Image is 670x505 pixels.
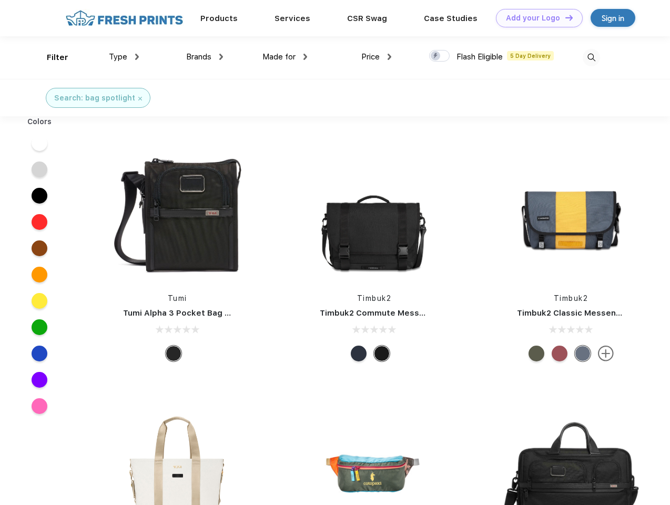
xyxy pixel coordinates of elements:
[168,294,187,302] a: Tumi
[135,54,139,60] img: dropdown.png
[19,116,60,127] div: Colors
[200,14,238,23] a: Products
[591,9,635,27] a: Sign in
[304,143,444,282] img: func=resize&h=266
[501,143,641,282] img: func=resize&h=266
[357,294,392,302] a: Timbuk2
[529,346,544,361] div: Eco Army
[517,308,647,318] a: Timbuk2 Classic Messenger Bag
[262,52,296,62] span: Made for
[602,12,624,24] div: Sign in
[552,346,567,361] div: Eco Collegiate Red
[507,51,554,60] span: 5 Day Delivery
[166,346,181,361] div: Black
[107,143,247,282] img: func=resize&h=266
[138,97,142,100] img: filter_cancel.svg
[583,49,600,66] img: desktop_search.svg
[351,346,367,361] div: Eco Nautical
[303,54,307,60] img: dropdown.png
[186,52,211,62] span: Brands
[123,308,246,318] a: Tumi Alpha 3 Pocket Bag Small
[456,52,503,62] span: Flash Eligible
[554,294,588,302] a: Timbuk2
[47,52,68,64] div: Filter
[388,54,391,60] img: dropdown.png
[109,52,127,62] span: Type
[320,308,461,318] a: Timbuk2 Commute Messenger Bag
[374,346,390,361] div: Eco Black
[361,52,380,62] span: Price
[506,14,560,23] div: Add your Logo
[598,346,614,361] img: more.svg
[565,15,573,21] img: DT
[575,346,591,361] div: Eco Lightbeam
[63,9,186,27] img: fo%20logo%202.webp
[54,93,135,104] div: Search: bag spotlight
[219,54,223,60] img: dropdown.png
